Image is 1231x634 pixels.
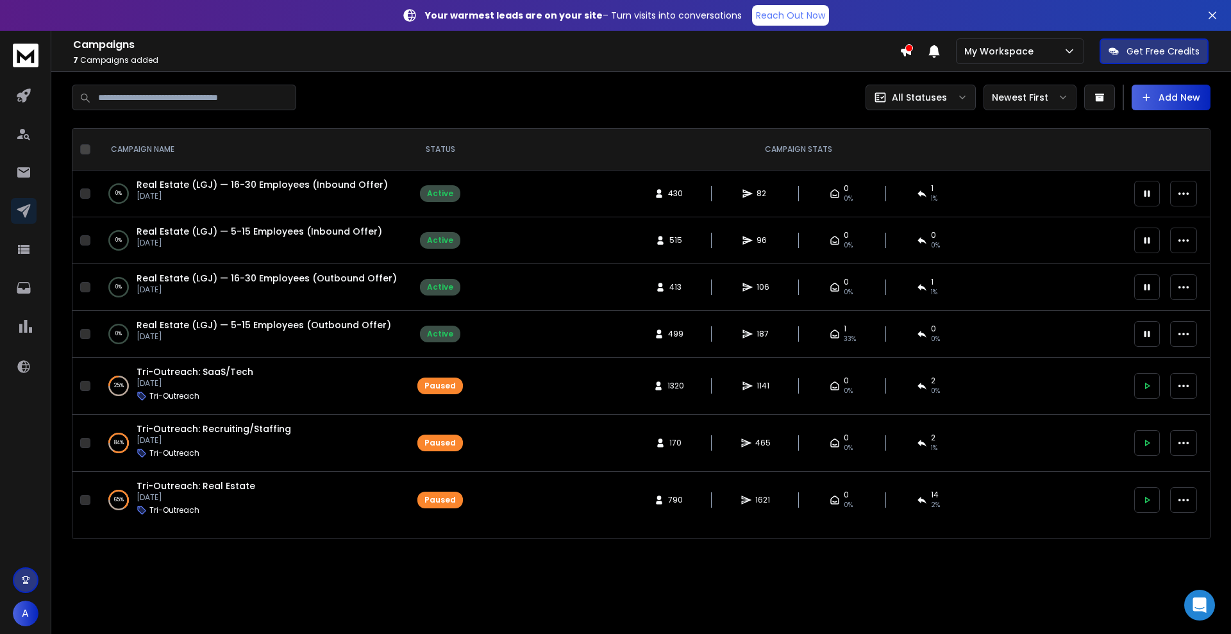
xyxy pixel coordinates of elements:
[669,282,682,292] span: 413
[844,376,849,386] span: 0
[668,188,683,199] span: 430
[137,178,388,191] span: Real Estate (LGJ) — 16-30 Employees (Inbound Offer)
[931,240,940,251] span: 0 %
[96,171,410,217] td: 0%Real Estate (LGJ) — 16-30 Employees (Inbound Offer)[DATE]
[425,9,742,22] p: – Turn visits into conversations
[668,329,683,339] span: 499
[844,433,849,443] span: 0
[137,365,253,378] a: Tri-Outreach: SaaS/Tech
[13,44,38,67] img: logo
[755,495,770,505] span: 1621
[96,311,410,358] td: 0%Real Estate (LGJ) — 5-15 Employees (Outbound Offer)[DATE]
[115,187,122,200] p: 0 %
[137,225,382,238] a: Real Estate (LGJ) — 5-15 Employees (Inbound Offer)
[137,285,397,295] p: [DATE]
[668,495,683,505] span: 790
[931,194,937,204] span: 1 %
[931,230,936,240] span: 0
[96,472,410,529] td: 65%Tri-Outreach: Real Estate[DATE]Tri-Outreach
[844,277,849,287] span: 0
[114,380,124,392] p: 25 %
[931,287,937,297] span: 1 %
[114,437,124,449] p: 84 %
[424,438,456,448] div: Paused
[756,9,825,22] p: Reach Out Now
[931,500,940,510] span: 2 %
[931,376,935,386] span: 2
[931,433,935,443] span: 2
[931,386,940,396] span: 0 %
[427,329,453,339] div: Active
[931,443,937,453] span: 1 %
[892,91,947,104] p: All Statuses
[427,235,453,246] div: Active
[137,480,255,492] a: Tri-Outreach: Real Estate
[757,188,769,199] span: 82
[669,235,682,246] span: 515
[984,85,1076,110] button: Newest First
[114,494,124,506] p: 65 %
[931,334,940,344] span: 0 %
[844,183,849,194] span: 0
[13,601,38,626] button: A
[931,183,934,194] span: 1
[752,5,829,26] a: Reach Out Now
[844,240,853,251] span: 0%
[410,129,471,171] th: STATUS
[73,37,900,53] h1: Campaigns
[755,438,771,448] span: 465
[844,324,846,334] span: 1
[115,281,122,294] p: 0 %
[844,490,849,500] span: 0
[667,381,684,391] span: 1320
[427,188,453,199] div: Active
[96,358,410,415] td: 25%Tri-Outreach: SaaS/Tech[DATE]Tri-Outreach
[931,490,939,500] span: 14
[137,378,253,388] p: [DATE]
[137,191,388,201] p: [DATE]
[844,500,853,510] span: 0%
[844,443,853,453] span: 0%
[137,331,391,342] p: [DATE]
[149,505,199,515] p: Tri-Outreach
[757,235,769,246] span: 96
[1132,85,1210,110] button: Add New
[96,415,410,472] td: 84%Tri-Outreach: Recruiting/Staffing[DATE]Tri-Outreach
[1184,590,1215,621] div: Open Intercom Messenger
[931,324,936,334] span: 0
[425,9,603,22] strong: Your warmest leads are on your site
[149,448,199,458] p: Tri-Outreach
[115,328,122,340] p: 0 %
[137,492,255,503] p: [DATE]
[669,438,682,448] span: 170
[137,319,391,331] a: Real Estate (LGJ) — 5-15 Employees (Outbound Offer)
[757,381,769,391] span: 1141
[424,381,456,391] div: Paused
[96,129,410,171] th: CAMPAIGN NAME
[424,495,456,505] div: Paused
[757,329,769,339] span: 187
[964,45,1039,58] p: My Workspace
[844,334,856,344] span: 33 %
[149,391,199,401] p: Tri-Outreach
[931,277,934,287] span: 1
[427,282,453,292] div: Active
[137,422,291,435] a: Tri-Outreach: Recruiting/Staffing
[1126,45,1200,58] p: Get Free Credits
[844,194,853,204] span: 0%
[844,287,853,297] span: 0%
[844,386,853,396] span: 0%
[1100,38,1209,64] button: Get Free Credits
[471,129,1126,171] th: CAMPAIGN STATS
[137,272,397,285] a: Real Estate (LGJ) — 16-30 Employees (Outbound Offer)
[73,54,78,65] span: 7
[73,55,900,65] p: Campaigns added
